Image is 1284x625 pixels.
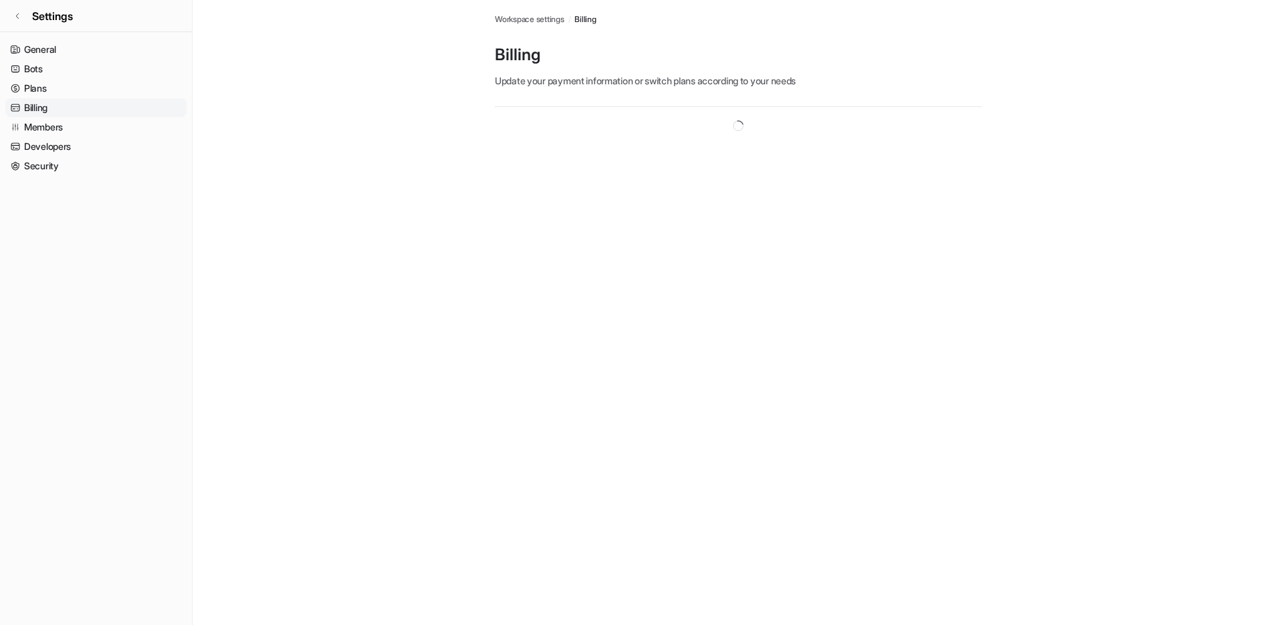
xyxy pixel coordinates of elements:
a: Plans [5,79,187,98]
a: Developers [5,137,187,156]
a: Billing [5,98,187,117]
a: Billing [574,13,596,25]
a: Bots [5,60,187,78]
a: Workspace settings [495,13,564,25]
a: Security [5,157,187,175]
span: / [568,13,571,25]
a: Members [5,118,187,137]
p: Update your payment information or switch plans according to your needs [495,74,982,88]
span: Settings [32,8,73,24]
p: Billing [495,44,982,66]
a: General [5,40,187,59]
